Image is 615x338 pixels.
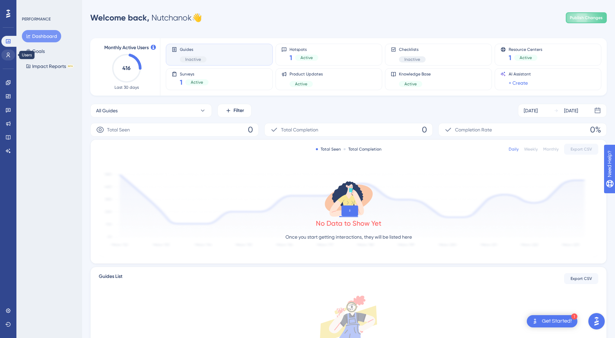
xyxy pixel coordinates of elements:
span: Monthly Active Users [104,44,149,52]
span: 1 [180,78,183,87]
button: Goals [22,45,49,57]
span: 0 [422,124,427,135]
button: Export CSV [564,144,598,155]
span: Guides [180,47,206,52]
img: launcher-image-alternative-text [531,317,539,325]
span: Surveys [180,71,209,76]
span: Inactive [185,57,201,62]
div: BETA [67,65,73,68]
div: Daily [509,146,519,152]
p: Once you start getting interactions, they will be listed here [285,233,412,241]
span: 1 [290,53,292,62]
span: Product Updates [290,71,323,77]
span: Completion Rate [455,126,492,134]
a: + Create [509,79,528,87]
span: 0% [590,124,601,135]
span: Active [404,81,417,87]
span: 1 [509,53,511,62]
span: Resource Centers [509,47,542,52]
button: Filter [217,104,252,117]
span: Inactive [404,57,420,62]
button: All Guides [90,104,212,117]
div: Nutchanok 👋 [90,12,202,23]
div: 1 [571,313,577,320]
div: [DATE] [564,107,578,115]
button: Publish Changes [566,12,607,23]
span: Publish Changes [570,15,603,20]
text: 416 [122,65,131,71]
button: Dashboard [22,30,61,42]
span: Guides List [99,272,122,285]
div: Total Seen [316,146,341,152]
button: Impact ReportsBETA [22,60,78,72]
div: Total Completion [344,146,382,152]
button: Export CSV [564,273,598,284]
span: Active [300,55,313,60]
div: Get Started! [542,318,572,325]
iframe: UserGuiding AI Assistant Launcher [586,311,607,332]
span: Filter [233,107,244,115]
span: Active [520,55,532,60]
span: Welcome back, [90,13,149,23]
div: No Data to Show Yet [316,219,382,228]
div: Monthly [543,146,559,152]
span: Last 30 days [115,85,139,90]
span: Export CSV [571,146,592,152]
span: Total Seen [107,126,130,134]
div: PERFORMANCE [22,16,51,22]
span: AI Assistant [509,71,531,77]
span: Knowledge Base [399,71,431,77]
span: All Guides [96,107,118,115]
span: Hotspots [290,47,318,52]
span: Total Completion [281,126,318,134]
span: Need Help? [16,2,43,10]
span: Active [191,80,203,85]
span: Active [295,81,307,87]
div: Open Get Started! checklist, remaining modules: 1 [527,315,577,327]
span: Export CSV [571,276,592,281]
div: Weekly [524,146,538,152]
div: [DATE] [524,107,538,115]
span: 0 [248,124,253,135]
span: Checklists [399,47,426,52]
